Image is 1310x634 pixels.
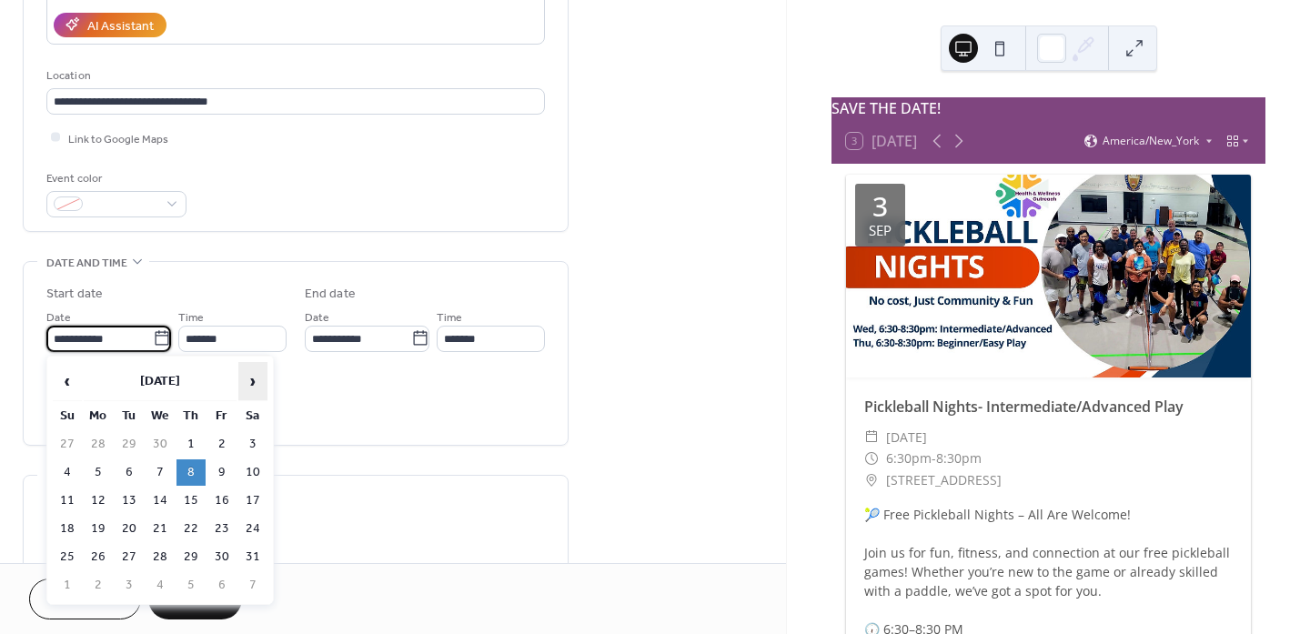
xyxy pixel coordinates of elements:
div: ​ [864,427,879,448]
td: 9 [207,459,237,486]
td: 29 [115,431,144,458]
td: 7 [146,459,175,486]
td: 6 [115,459,144,486]
span: [DATE] [886,427,927,448]
th: We [146,403,175,429]
span: › [239,363,267,399]
td: 23 [207,516,237,542]
span: 6:30pm [886,448,932,469]
td: 4 [146,572,175,599]
div: End date [305,285,356,304]
td: 2 [84,572,113,599]
div: SAVE THE DATE! [831,97,1265,119]
th: Tu [115,403,144,429]
span: Cancel [61,591,109,610]
span: 8:30pm [936,448,982,469]
div: Pickleball Nights- Intermediate/Advanced Play [846,396,1251,418]
td: 16 [207,488,237,514]
span: ‹ [54,363,81,399]
td: 5 [176,572,206,599]
td: 7 [238,572,267,599]
td: 8 [176,459,206,486]
span: Time [178,307,204,327]
td: 6 [207,572,237,599]
td: 31 [238,544,267,570]
span: Date and time [46,254,127,273]
td: 15 [176,488,206,514]
td: 28 [84,431,113,458]
td: 25 [53,544,82,570]
th: Fr [207,403,237,429]
td: 12 [84,488,113,514]
td: 20 [115,516,144,542]
td: 3 [238,431,267,458]
td: 14 [146,488,175,514]
span: [STREET_ADDRESS] [886,469,1002,491]
th: Sa [238,403,267,429]
td: 4 [53,459,82,486]
td: 30 [146,431,175,458]
td: 1 [53,572,82,599]
td: 1 [176,431,206,458]
div: AI Assistant [87,16,154,35]
div: ​ [864,448,879,469]
td: 29 [176,544,206,570]
span: America/New_York [1103,136,1199,146]
td: 18 [53,516,82,542]
div: Location [46,66,541,86]
th: Th [176,403,206,429]
td: 3 [115,572,144,599]
span: Date [46,307,71,327]
td: 22 [176,516,206,542]
span: Link to Google Maps [68,129,168,148]
button: Cancel [29,579,141,619]
div: ​ [864,469,879,491]
td: 2 [207,431,237,458]
th: Mo [84,403,113,429]
td: 30 [207,544,237,570]
td: 13 [115,488,144,514]
td: 28 [146,544,175,570]
button: AI Assistant [54,13,166,37]
td: 10 [238,459,267,486]
td: 27 [115,544,144,570]
td: 21 [146,516,175,542]
div: 3 [872,193,888,220]
td: 27 [53,431,82,458]
td: 5 [84,459,113,486]
td: 17 [238,488,267,514]
div: Start date [46,285,103,304]
span: Save [180,591,210,610]
td: 24 [238,516,267,542]
td: 26 [84,544,113,570]
div: Event color [46,169,183,188]
span: Time [437,307,462,327]
th: [DATE] [84,362,237,401]
th: Su [53,403,82,429]
div: Sep [869,224,892,237]
td: 19 [84,516,113,542]
td: 11 [53,488,82,514]
span: - [932,448,936,469]
span: Date [305,307,329,327]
